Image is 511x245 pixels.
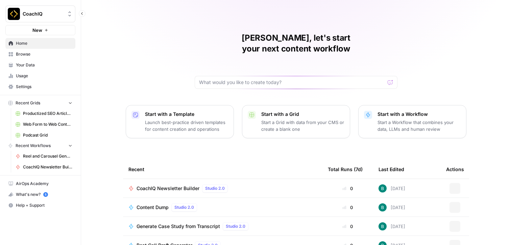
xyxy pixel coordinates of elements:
[32,27,42,34] span: New
[379,184,405,192] div: [DATE]
[13,151,75,162] a: Reel and Carousel Generator
[5,49,75,60] a: Browse
[137,185,199,192] span: CoachIQ Newsletter Builder
[13,119,75,130] a: Web Form to Web Content Grid
[5,81,75,92] a: Settings
[174,204,194,210] span: Studio 2.0
[5,70,75,81] a: Usage
[13,108,75,119] a: Productized SEO Article Writer Grid
[43,192,48,197] a: 5
[16,181,72,187] span: AirOps Academy
[5,60,75,70] a: Your Data
[242,105,350,138] button: Start with a GridStart a Grid with data from your CMS or create a blank one
[261,111,344,118] p: Start with a Grid
[5,38,75,49] a: Home
[328,185,368,192] div: 0
[16,202,72,208] span: Help + Support
[8,8,20,20] img: CoachIQ Logo
[128,184,317,192] a: CoachIQ Newsletter BuilderStudio 2.0
[16,73,72,79] span: Usage
[45,193,46,196] text: 5
[261,119,344,132] p: Start a Grid with data from your CMS or create a blank one
[5,5,75,22] button: Workspace: CoachIQ
[6,189,75,200] div: What's new?
[5,178,75,189] a: AirOps Academy
[13,162,75,172] a: CoachIQ Newsletter Builder
[23,11,64,17] span: CoachIQ
[379,203,405,211] div: [DATE]
[5,141,75,151] button: Recent Workflows
[126,105,234,138] button: Start with a TemplateLaunch best-practice driven templates for content creation and operations
[5,189,75,200] button: What's new? 5
[23,110,72,117] span: Productized SEO Article Writer Grid
[199,79,385,86] input: What would you like to create today?
[5,98,75,108] button: Recent Grids
[128,203,317,211] a: Content DumpStudio 2.0
[23,153,72,159] span: Reel and Carousel Generator
[16,40,72,46] span: Home
[137,223,220,230] span: Generate Case Study from Transcript
[379,184,387,192] img: 831h7p35mpg5cx3oncmsgr7agk9r
[379,203,387,211] img: 831h7p35mpg5cx3oncmsgr7agk9r
[379,222,387,230] img: 831h7p35mpg5cx3oncmsgr7agk9r
[5,25,75,35] button: New
[446,160,464,179] div: Actions
[16,51,72,57] span: Browse
[379,160,404,179] div: Last Edited
[226,223,245,229] span: Studio 2.0
[328,204,368,211] div: 0
[128,222,317,230] a: Generate Case Study from TranscriptStudio 2.0
[23,132,72,138] span: Podcast Grid
[13,130,75,141] a: Podcast Grid
[358,105,466,138] button: Start with a WorkflowStart a Workflow that combines your data, LLMs and human review
[128,160,317,179] div: Recent
[328,223,368,230] div: 0
[16,62,72,68] span: Your Data
[378,111,461,118] p: Start with a Workflow
[145,111,228,118] p: Start with a Template
[23,164,72,170] span: CoachIQ Newsletter Builder
[16,100,40,106] span: Recent Grids
[16,84,72,90] span: Settings
[195,33,397,54] h1: [PERSON_NAME], let's start your next content workflow
[378,119,461,132] p: Start a Workflow that combines your data, LLMs and human review
[205,185,225,191] span: Studio 2.0
[5,200,75,211] button: Help + Support
[16,143,51,149] span: Recent Workflows
[328,160,363,179] div: Total Runs (7d)
[145,119,228,132] p: Launch best-practice driven templates for content creation and operations
[23,121,72,127] span: Web Form to Web Content Grid
[379,222,405,230] div: [DATE]
[137,204,169,211] span: Content Dump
